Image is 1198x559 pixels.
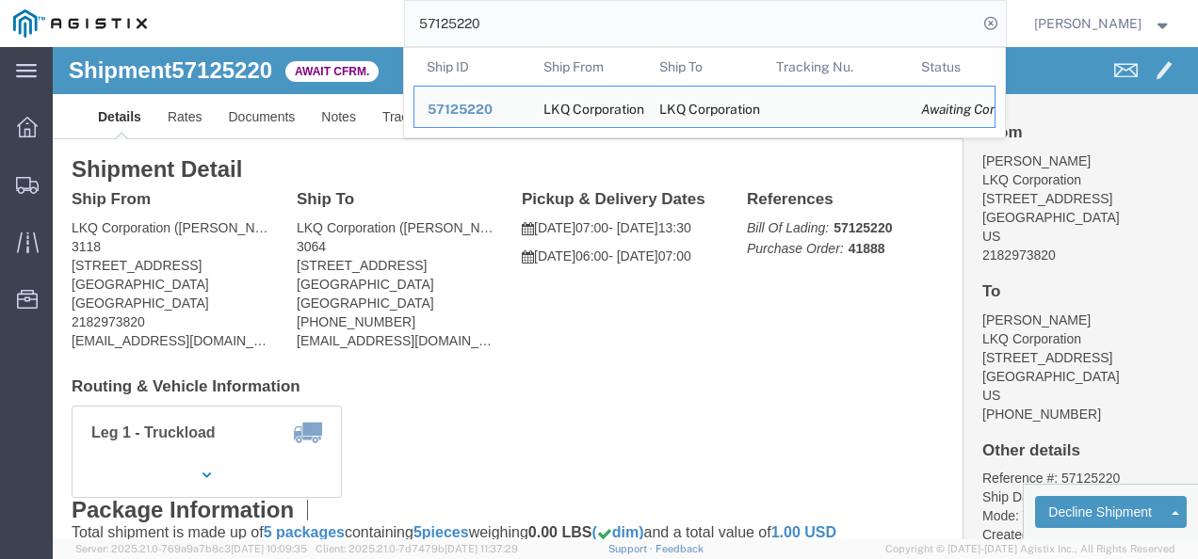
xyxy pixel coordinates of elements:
[445,543,518,554] span: [DATE] 11:37:29
[428,100,517,120] div: 57125220
[542,87,633,127] div: LKQ Corporation
[608,543,656,554] a: Support
[413,48,530,86] th: Ship ID
[428,102,493,117] span: 57125220
[413,48,1005,137] table: Search Results
[13,9,147,38] img: logo
[646,48,763,86] th: Ship To
[231,543,307,554] span: [DATE] 10:09:35
[53,47,1198,539] iframe: FS Legacy Container
[405,1,978,46] input: Search for shipment number, reference number
[529,48,646,86] th: Ship From
[908,48,996,86] th: Status
[75,543,307,554] span: Server: 2025.21.0-769a9a7b8c3
[762,48,908,86] th: Tracking Nu.
[316,543,518,554] span: Client: 2025.21.0-7d7479b
[656,543,704,554] a: Feedback
[1033,12,1173,35] button: [PERSON_NAME]
[1034,13,1141,34] span: Nathan Seeley
[921,100,981,120] div: Awaiting Confirmation
[885,541,1175,557] span: Copyright © [DATE]-[DATE] Agistix Inc., All Rights Reserved
[659,87,750,127] div: LKQ Corporation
